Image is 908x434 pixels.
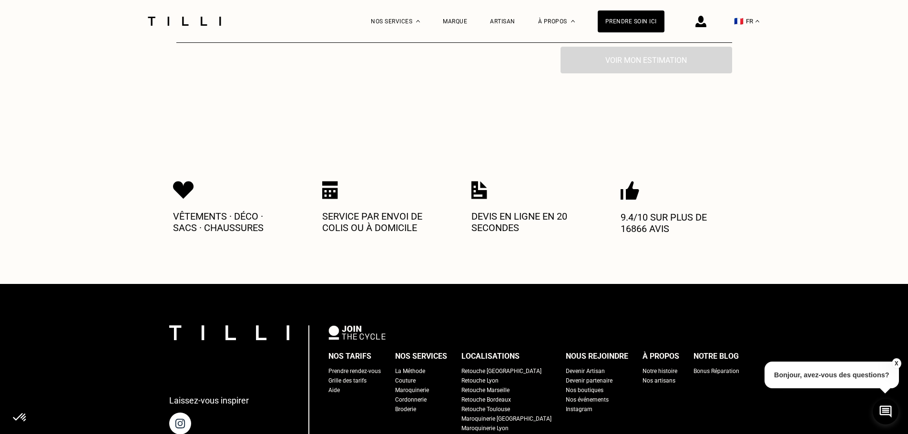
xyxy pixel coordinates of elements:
div: Notre blog [694,349,739,363]
p: Devis en ligne en 20 secondes [471,211,586,233]
img: logo Tilli [169,325,289,340]
p: Vêtements · Déco · Sacs · Chaussures [173,211,287,233]
img: icône connexion [695,16,706,27]
a: Artisan [490,18,515,25]
p: Laissez-vous inspirer [169,395,249,405]
a: Maroquinerie [GEOGRAPHIC_DATA] [461,414,551,424]
img: logo Join The Cycle [328,325,386,340]
p: Bonjour, avez-vous des questions? [765,362,899,388]
a: La Méthode [395,366,425,376]
a: Aide [328,385,340,395]
div: Nous rejoindre [566,349,628,363]
img: Icon [173,181,194,199]
a: Maroquinerie Lyon [461,424,509,433]
div: Nos tarifs [328,349,371,363]
img: Menu déroulant à propos [571,20,575,22]
a: Notre histoire [643,366,677,376]
a: Prendre soin ici [598,10,664,32]
a: Retouche [GEOGRAPHIC_DATA] [461,366,541,376]
div: Nos services [395,349,447,363]
a: Nos artisans [643,376,675,385]
a: Instagram [566,404,592,414]
p: 9.4/10 sur plus de 16866 avis [621,212,735,234]
a: Prendre rendez-vous [328,366,381,376]
img: Icon [471,181,487,199]
a: Maroquinerie [395,385,429,395]
p: Service par envoi de colis ou à domicile [322,211,437,233]
a: Bonus Réparation [694,366,739,376]
a: Nos événements [566,395,609,404]
span: 🇫🇷 [734,17,744,26]
img: Logo du service de couturière Tilli [144,17,224,26]
img: Menu déroulant [416,20,420,22]
a: Retouche Lyon [461,376,499,385]
img: menu déroulant [755,20,759,22]
a: Marque [443,18,467,25]
a: Grille des tarifs [328,376,367,385]
button: X [891,358,901,369]
a: Devenir Artisan [566,366,605,376]
div: Localisations [461,349,520,363]
a: Broderie [395,404,416,414]
img: Icon [621,181,639,200]
a: Cordonnerie [395,395,427,404]
a: Retouche Marseille [461,385,510,395]
a: Retouche Bordeaux [461,395,511,404]
div: À propos [643,349,679,363]
a: Couture [395,376,416,385]
img: Icon [322,181,338,199]
a: Retouche Toulouse [461,404,510,414]
a: Nos boutiques [566,385,603,395]
a: Devenir partenaire [566,376,612,385]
